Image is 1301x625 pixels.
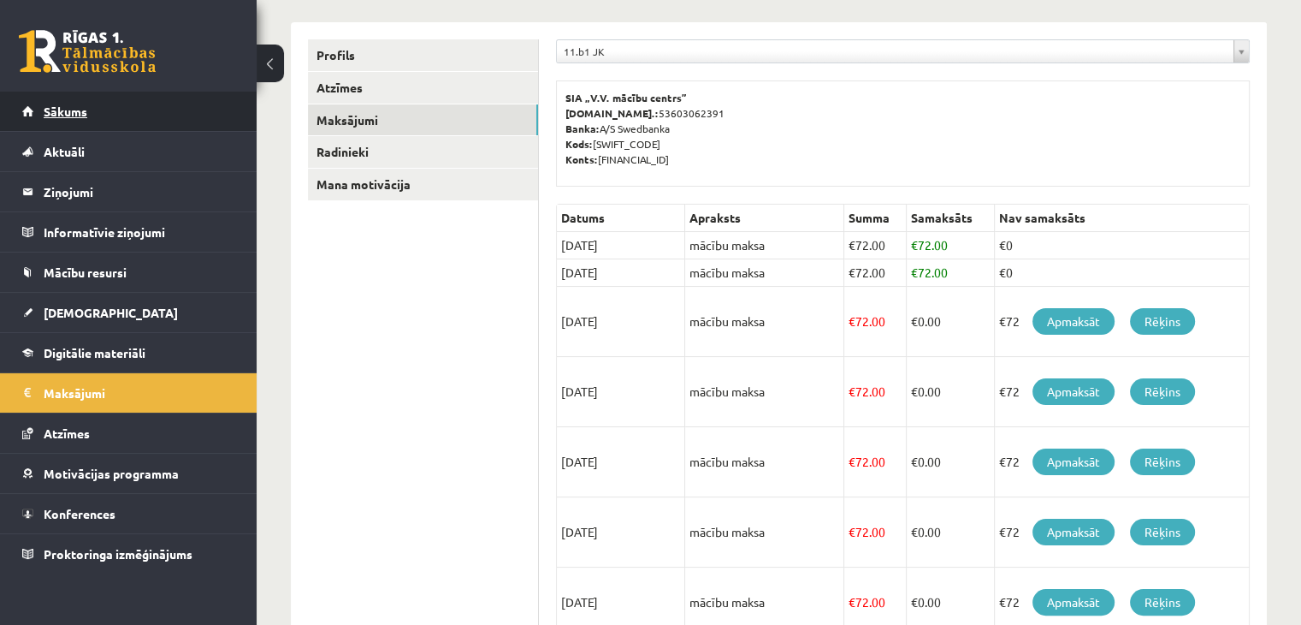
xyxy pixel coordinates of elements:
[44,345,145,360] span: Digitālie materiāli
[308,169,538,200] a: Mana motivācija
[849,454,855,469] span: €
[22,293,235,332] a: [DEMOGRAPHIC_DATA]
[911,313,918,329] span: €
[1130,449,1195,475] a: Rēķins
[44,426,90,441] span: Atzīmes
[557,232,685,259] td: [DATE]
[565,106,659,120] b: [DOMAIN_NAME].:
[907,232,995,259] td: 72.00
[844,232,907,259] td: 72.00
[995,259,1250,287] td: €0
[22,454,235,493] a: Motivācijas programma
[911,265,918,280] span: €
[1032,519,1115,545] a: Apmaksāt
[849,265,855,280] span: €
[22,132,235,171] a: Aktuāli
[844,427,907,497] td: 72.00
[685,427,844,497] td: mācību maksa
[911,594,918,610] span: €
[685,357,844,427] td: mācību maksa
[22,333,235,372] a: Digitālie materiāli
[22,253,235,292] a: Mācību resursi
[844,205,907,232] th: Summa
[1032,308,1115,335] a: Apmaksāt
[911,237,918,253] span: €
[308,136,538,168] a: Radinieki
[557,357,685,427] td: [DATE]
[308,72,538,104] a: Atzīmes
[911,454,918,469] span: €
[565,152,598,166] b: Konts:
[685,259,844,287] td: mācību maksa
[557,205,685,232] th: Datums
[907,287,995,357] td: 0.00
[844,357,907,427] td: 72.00
[22,212,235,252] a: Informatīvie ziņojumi
[22,534,235,574] a: Proktoringa izmēģinājums
[22,414,235,453] a: Atzīmes
[685,232,844,259] td: mācību maksa
[907,497,995,568] td: 0.00
[557,497,685,568] td: [DATE]
[44,172,235,211] legend: Ziņojumi
[44,265,127,280] span: Mācību resursi
[995,427,1250,497] td: €72
[22,92,235,131] a: Sākums
[557,40,1249,62] a: 11.b1 JK
[907,205,995,232] th: Samaksāts
[849,594,855,610] span: €
[44,506,115,521] span: Konferences
[849,384,855,399] span: €
[907,357,995,427] td: 0.00
[44,212,235,252] legend: Informatīvie ziņojumi
[907,427,995,497] td: 0.00
[44,546,192,562] span: Proktoringa izmēģinājums
[1032,589,1115,616] a: Apmaksāt
[565,137,593,151] b: Kods:
[995,357,1250,427] td: €72
[849,237,855,253] span: €
[849,524,855,539] span: €
[1130,519,1195,545] a: Rēķins
[308,104,538,136] a: Maksājumi
[844,497,907,568] td: 72.00
[44,466,179,481] span: Motivācijas programma
[308,39,538,71] a: Profils
[849,313,855,329] span: €
[565,90,1240,167] p: 53603062391 A/S Swedbanka [SWIFT_CODE] [FINANCIAL_ID]
[44,144,85,159] span: Aktuāli
[844,287,907,357] td: 72.00
[995,497,1250,568] td: €72
[685,205,844,232] th: Apraksts
[995,232,1250,259] td: €0
[844,259,907,287] td: 72.00
[1130,589,1195,616] a: Rēķins
[44,373,235,413] legend: Maksājumi
[22,172,235,211] a: Ziņojumi
[995,287,1250,357] td: €72
[19,30,156,73] a: Rīgas 1. Tālmācības vidusskola
[565,91,688,104] b: SIA „V.V. mācību centrs”
[565,122,600,135] b: Banka:
[44,305,178,320] span: [DEMOGRAPHIC_DATA]
[22,373,235,413] a: Maksājumi
[1032,378,1115,405] a: Apmaksāt
[907,259,995,287] td: 72.00
[564,40,1227,62] span: 11.b1 JK
[685,497,844,568] td: mācību maksa
[22,494,235,533] a: Konferences
[995,205,1250,232] th: Nav samaksāts
[911,384,918,399] span: €
[911,524,918,539] span: €
[1130,308,1195,335] a: Rēķins
[1130,378,1195,405] a: Rēķins
[1032,449,1115,475] a: Apmaksāt
[557,287,685,357] td: [DATE]
[44,104,87,119] span: Sākums
[685,287,844,357] td: mācību maksa
[557,259,685,287] td: [DATE]
[557,427,685,497] td: [DATE]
